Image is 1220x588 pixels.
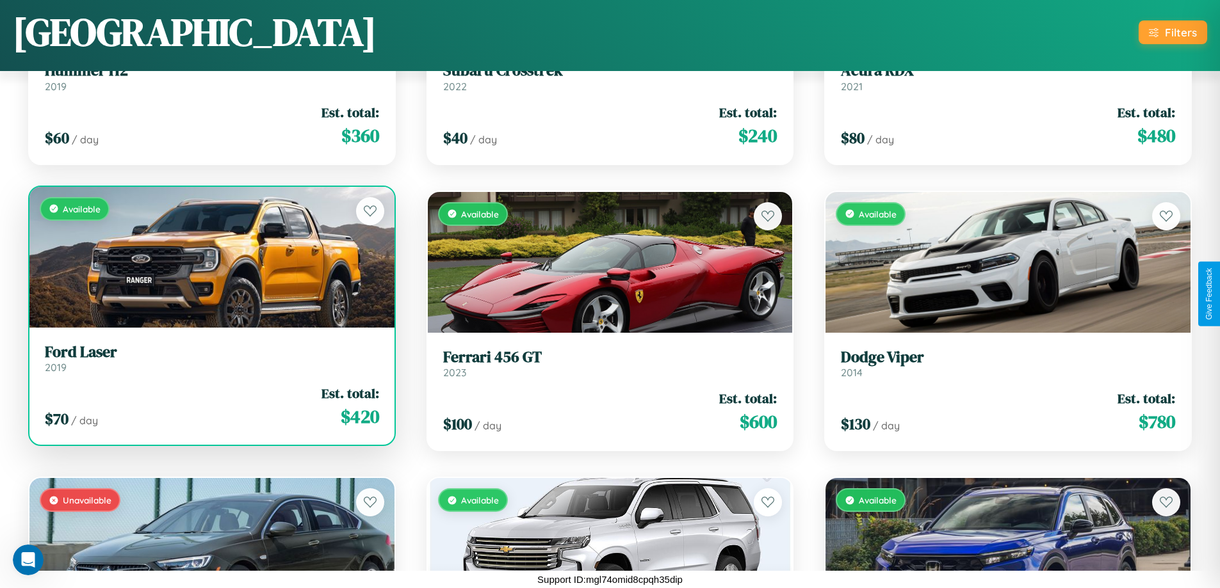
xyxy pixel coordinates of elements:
button: Filters [1139,20,1207,44]
span: $ 780 [1139,409,1175,434]
h3: Hummer H2 [45,61,379,80]
span: $ 240 [738,123,777,148]
span: $ 480 [1137,123,1175,148]
span: Est. total: [1118,103,1175,122]
span: 2023 [443,366,466,379]
span: Unavailable [63,495,111,505]
div: Give Feedback [1205,268,1214,320]
span: 2021 [841,80,863,93]
span: / day [72,133,99,146]
a: Acura RDX2021 [841,61,1175,93]
span: $ 100 [443,413,472,434]
span: 2019 [45,80,67,93]
span: Available [461,495,499,505]
span: $ 360 [341,123,379,148]
span: 2022 [443,80,467,93]
h1: [GEOGRAPHIC_DATA] [13,6,377,58]
iframe: Intercom live chat [13,544,44,575]
span: Est. total: [719,103,777,122]
div: Filters [1165,26,1197,39]
span: Est. total: [321,103,379,122]
a: Ford Laser2019 [45,343,379,374]
span: $ 600 [740,409,777,434]
a: Dodge Viper2014 [841,348,1175,379]
span: $ 80 [841,127,865,148]
span: / day [71,414,98,427]
a: Hummer H22019 [45,61,379,93]
h3: Dodge Viper [841,348,1175,367]
span: 2019 [45,361,67,374]
span: Est. total: [719,389,777,408]
span: Available [461,209,499,219]
span: $ 130 [841,413,870,434]
span: / day [867,133,894,146]
span: $ 40 [443,127,468,148]
span: Available [859,209,897,219]
h3: Subaru Crosstrek [443,61,777,80]
h3: Ford Laser [45,343,379,362]
span: Est. total: [321,384,379,402]
span: $ 60 [45,127,69,148]
span: Available [63,203,101,214]
p: Support ID: mgl74omid8cpqh35dip [537,571,683,588]
span: 2014 [841,366,863,379]
a: Ferrari 456 GT2023 [443,348,777,379]
span: Est. total: [1118,389,1175,408]
span: $ 420 [341,404,379,429]
h3: Ferrari 456 GT [443,348,777,367]
span: $ 70 [45,408,69,429]
a: Subaru Crosstrek2022 [443,61,777,93]
span: / day [475,419,501,432]
span: Available [859,495,897,505]
span: / day [873,419,900,432]
h3: Acura RDX [841,61,1175,80]
span: / day [470,133,497,146]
